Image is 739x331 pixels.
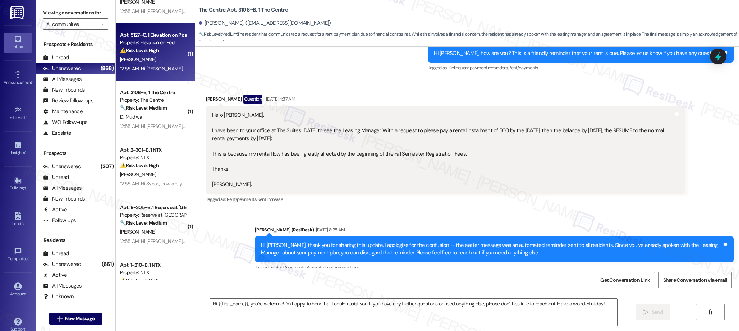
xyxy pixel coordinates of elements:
span: Rent/payments , [276,265,306,271]
span: Share Conversation via email [663,276,727,284]
div: Prospects [36,150,115,157]
i:  [57,316,62,322]
textarea: Hi {{first_name}}, you're welcome! I'm happy to hear that I could assist you. If you have any fur... [210,299,617,326]
div: Apt. 9~305~B, 1 Reserve at [GEOGRAPHIC_DATA] [120,204,187,211]
div: Active [43,206,67,213]
div: Unread [43,174,69,181]
div: Apt. 1~210~B, 1 NTX [120,261,187,269]
div: Property: Reserve at [GEOGRAPHIC_DATA] [120,211,187,219]
div: Apt. 2~301~B, 1 NTX [120,146,187,154]
i:  [707,309,713,315]
button: Share Conversation via email [658,272,732,288]
div: Hi [PERSON_NAME], how are you? This is a friendly reminder that your rent is due. Please let us k... [434,50,722,57]
div: New Inbounds [43,195,85,203]
div: Tagged as: [206,194,685,204]
a: Account [4,280,32,300]
div: Maintenance [43,108,83,115]
span: Bad communication [318,265,357,271]
span: D. Mudiwa [120,114,142,120]
div: 12:55 AM: Hi [PERSON_NAME], how are you? We're checking in to ask if you have any questions about... [120,8,602,14]
div: Residents [36,236,115,244]
strong: 🔧 Risk Level: Medium [120,105,167,111]
input: All communities [46,18,97,30]
span: Send [652,308,663,316]
span: • [28,255,29,260]
div: Hello [PERSON_NAME]. I have been to your office at The Suites [DATE] to see the Leasing Manager W... [212,111,673,188]
img: ResiDesk Logo [10,6,25,19]
button: New Message [49,313,102,325]
div: 12:55 AM: Hi Synae, how are you? We're checking in to ask if you have any questions about rent pa... [120,180,577,187]
span: Praise , [306,265,318,271]
div: Property: The Centre [120,96,187,104]
label: Viewing conversations for [43,7,108,18]
div: (207) [99,161,115,172]
a: Insights • [4,139,32,158]
div: 12:55 AM: Hi [PERSON_NAME], how are you? We're checking in to ask if you have any questions about... [120,238,604,244]
div: Property: Elevation on Post [120,39,187,46]
div: Unread [43,54,69,61]
a: Templates • [4,245,32,265]
span: • [25,149,26,154]
span: [PERSON_NAME] [120,229,156,235]
strong: ⚠️ Risk Level: High [120,162,159,169]
span: Rent/payments , [227,196,257,202]
div: Review follow-ups [43,97,93,105]
span: [PERSON_NAME] [120,56,156,63]
span: : The resident has communicated a request for a rent payment plan due to financial constraints. W... [199,31,739,46]
span: [PERSON_NAME] [120,171,156,178]
div: Unanswered [43,163,81,170]
div: (868) [99,63,115,74]
div: (661) [100,259,115,270]
div: [PERSON_NAME]. ([EMAIL_ADDRESS][DOMAIN_NAME]) [199,19,331,27]
span: • [26,114,27,119]
div: Question [243,95,262,104]
strong: ⚠️ Risk Level: High [120,277,159,284]
div: All Messages [43,184,82,192]
div: 12:55 AM: Hi [PERSON_NAME], how are you? We're checking in to ask if you have any questions about... [120,123,601,129]
span: Rent/payments [508,65,538,71]
div: [PERSON_NAME] (ResiDesk) [255,226,734,236]
strong: 🔧 Risk Level: Medium [199,31,237,37]
div: Hi [PERSON_NAME], thank you for sharing this update. I apologize for the confusion — the earlier ... [261,242,722,257]
div: All Messages [43,75,82,83]
b: The Centre: Apt. 3108~B, 1 The Centre [199,6,288,14]
a: Leads [4,210,32,229]
div: WO Follow-ups [43,119,87,126]
div: Active [43,271,67,279]
div: Unknown [43,293,74,300]
div: All Messages [43,282,82,290]
div: Property: NTX [120,269,187,276]
div: New Inbounds [43,86,85,94]
div: Tagged as: [428,63,734,73]
div: Property: NTX [120,154,187,161]
span: Delinquent payment reminders , [449,65,508,71]
a: Site Visit • [4,104,32,123]
div: Unanswered [43,65,81,72]
div: Tagged as: [255,262,734,273]
span: Rent increase [257,196,283,202]
div: Follow Ups [43,217,76,224]
div: [DATE] 4:37 AM [264,95,295,103]
i:  [100,21,104,27]
div: Apt. 5127~C, 1 Elevation on Post [120,31,187,39]
button: Send [636,304,671,320]
div: Apt. 3108~B, 1 The Centre [120,89,187,96]
span: New Message [65,315,95,322]
div: [DATE] 8:28 AM [314,226,345,234]
a: Inbox [4,33,32,52]
strong: 🔧 Risk Level: Medium [120,220,167,226]
div: Escalate [43,129,71,137]
button: Get Conversation Link [596,272,655,288]
i:  [643,309,649,315]
div: 12:55 AM: Hi [PERSON_NAME], how are you? We're checking in to ask if you have any questions about... [120,65,602,72]
div: Prospects + Residents [36,41,115,48]
a: Buildings [4,174,32,194]
div: Unread [43,250,69,257]
div: [PERSON_NAME] [206,95,685,106]
span: • [32,79,33,84]
span: Get Conversation Link [600,276,650,284]
div: Unanswered [43,261,81,268]
strong: ⚠️ Risk Level: High [120,47,159,54]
